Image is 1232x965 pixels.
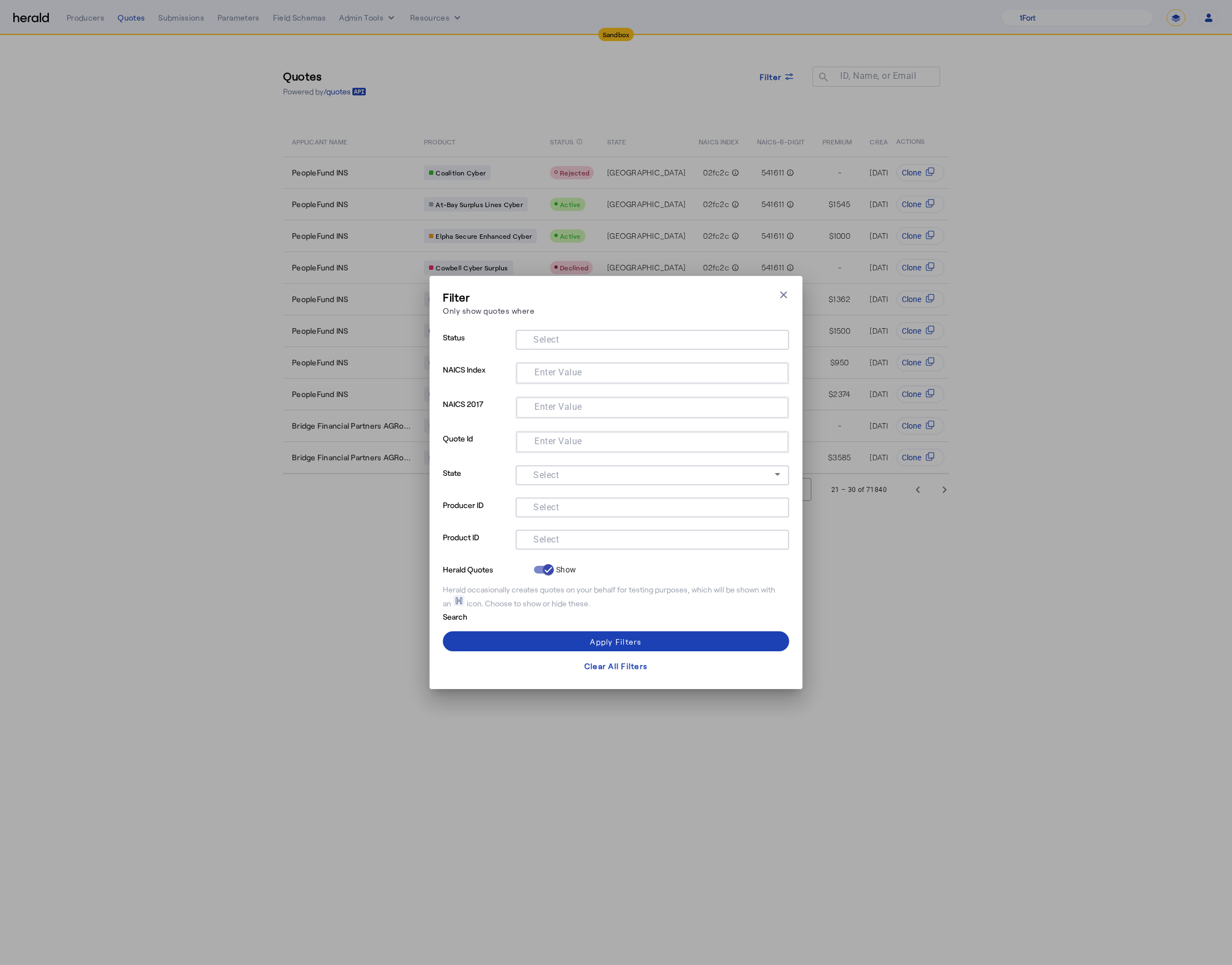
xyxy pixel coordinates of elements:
[524,500,780,513] mat-chip-grid: Selection
[443,465,511,497] p: State
[443,396,511,431] p: NAICS 2017
[534,401,582,412] mat-label: Enter Value
[443,497,511,530] p: Producer ID
[443,305,534,316] p: Only show quotes where
[590,636,642,647] div: Apply Filters
[524,332,780,345] mat-chip-grid: Selection
[533,334,559,345] mat-label: Select
[443,330,511,362] p: Status
[554,564,576,575] label: Show
[534,436,582,446] mat-label: Enter Value
[443,530,511,562] p: Product ID
[533,502,559,512] mat-label: Select
[443,584,789,609] div: Herald occasionally creates quotes on your behalf for testing purposes, which will be shown with ...
[524,532,780,545] mat-chip-grid: Selection
[443,631,789,651] button: Apply Filters
[526,434,779,448] mat-chip-grid: Selection
[534,367,582,378] mat-label: Enter Value
[443,362,511,396] p: NAICS Index
[533,470,559,480] mat-label: Select
[533,534,559,545] mat-label: Select
[526,365,779,379] mat-chip-grid: Selection
[443,562,529,575] p: Herald Quotes
[584,660,648,672] div: Clear All Filters
[443,609,529,622] p: Search
[443,431,511,465] p: Quote Id
[443,656,789,676] button: Clear All Filters
[526,400,779,413] mat-chip-grid: Selection
[443,289,534,305] h3: Filter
